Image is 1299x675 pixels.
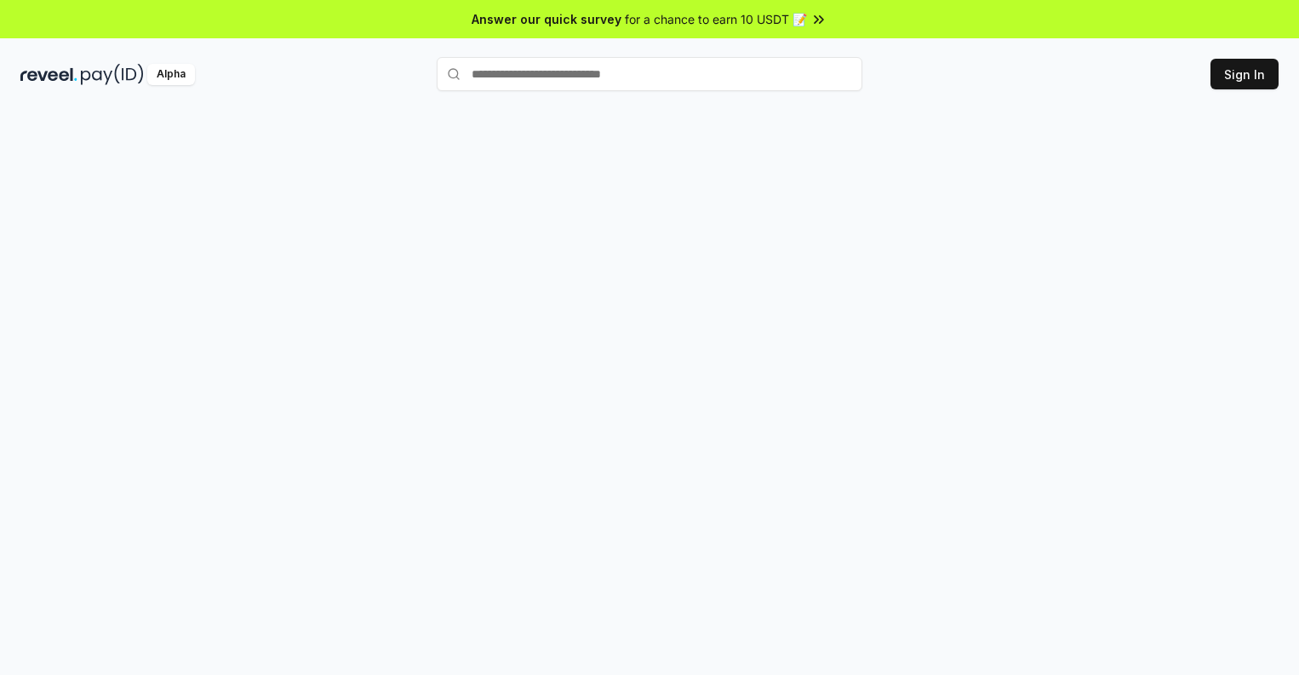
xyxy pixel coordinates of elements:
[20,64,77,85] img: reveel_dark
[625,10,807,28] span: for a chance to earn 10 USDT 📝
[147,64,195,85] div: Alpha
[472,10,621,28] span: Answer our quick survey
[1210,59,1279,89] button: Sign In
[81,64,144,85] img: pay_id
